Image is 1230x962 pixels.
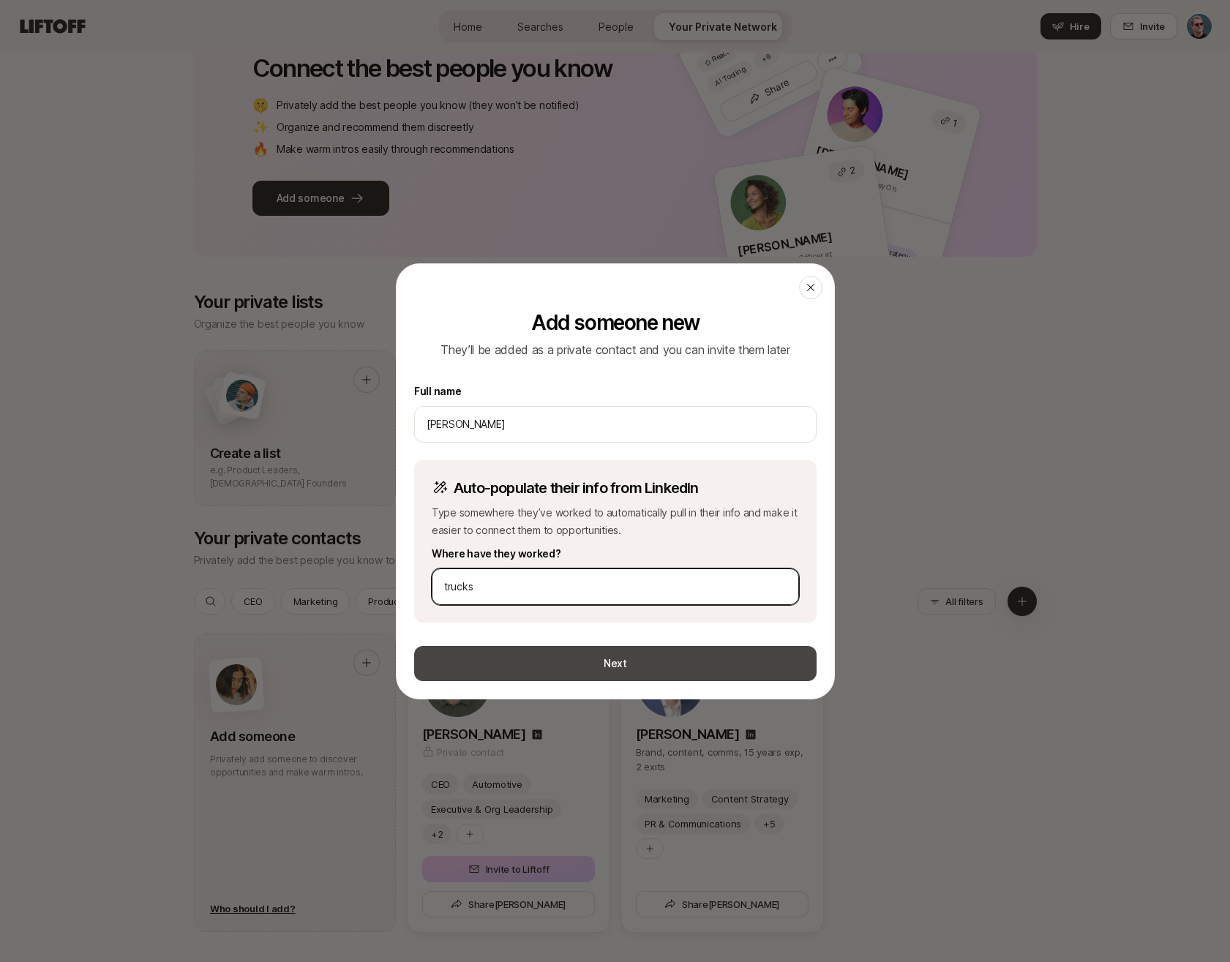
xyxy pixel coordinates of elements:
input: e.g. Reed Hastings [427,416,804,433]
p: Add someone new [530,311,699,334]
label: Where have they worked? [432,545,799,563]
label: Full name [414,383,817,400]
p: Auto-populate their info from LinkedIn [454,478,699,498]
p: They’ll be added as a private contact and you can invite them later [440,340,790,359]
input: Enter a company name [444,578,787,595]
p: Type somewhere they’ve worked to automatically pull in their info and make it easier to connect t... [432,504,799,539]
button: Next [414,646,817,681]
